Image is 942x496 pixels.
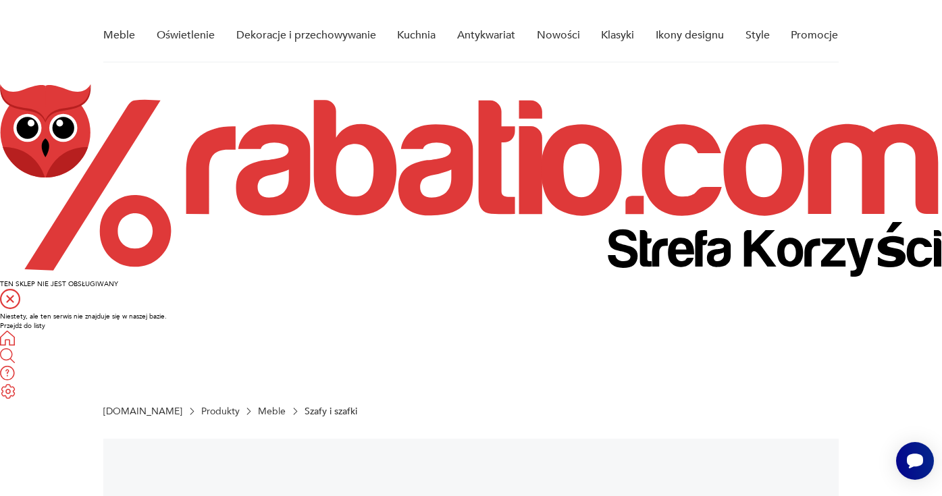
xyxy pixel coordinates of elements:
a: Klasyki [601,9,634,61]
a: Dekoracje i przechowywanie [236,9,376,61]
p: Szafy i szafki [305,406,357,417]
a: Meble [103,9,135,61]
iframe: Smartsupp widget button [896,442,934,480]
a: [DOMAIN_NAME] [103,406,182,417]
a: Kuchnia [397,9,436,61]
a: Meble [258,406,286,417]
a: Promocje [791,9,838,61]
a: Style [745,9,770,61]
a: Antykwariat [457,9,515,61]
a: Nowości [537,9,580,61]
a: Ikony designu [656,9,724,61]
a: Oświetlenie [157,9,215,61]
a: Produkty [201,406,240,417]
